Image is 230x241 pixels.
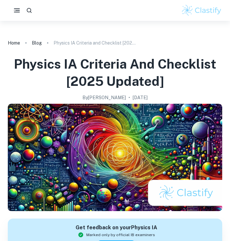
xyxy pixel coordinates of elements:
[128,94,130,101] p: •
[76,224,157,232] h6: Get feedback on your Physics IA
[82,94,126,101] h2: By [PERSON_NAME]
[54,39,138,47] p: Physics IA Criteria and Checklist [2025 updated]
[133,94,148,101] h2: [DATE]
[181,4,222,17] img: Clastify logo
[8,38,20,47] a: Home
[32,38,42,47] a: Blog
[8,55,222,90] h1: Physics IA Criteria and Checklist [2025 updated]
[86,232,155,238] span: Marked only by official IB examiners
[8,104,222,211] img: Physics IA Criteria and Checklist [2025 updated] cover image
